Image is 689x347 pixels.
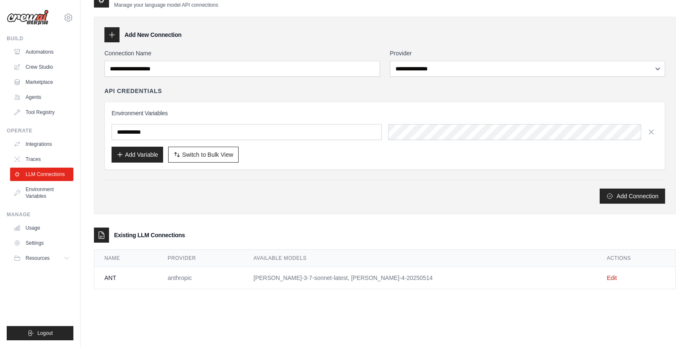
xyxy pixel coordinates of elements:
[158,250,244,267] th: Provider
[112,109,658,117] h3: Environment Variables
[10,75,73,89] a: Marketplace
[10,183,73,203] a: Environment Variables
[158,267,244,289] td: anthropic
[10,45,73,59] a: Automations
[10,153,73,166] a: Traces
[244,250,597,267] th: Available Models
[7,127,73,134] div: Operate
[125,31,182,39] h3: Add New Connection
[10,221,73,235] a: Usage
[114,2,218,8] p: Manage your language model API connections
[168,147,239,163] button: Switch to Bulk View
[7,326,73,340] button: Logout
[390,49,666,57] label: Provider
[114,231,185,239] h3: Existing LLM Connections
[10,60,73,74] a: Crew Studio
[600,189,665,204] button: Add Connection
[10,168,73,181] a: LLM Connections
[37,330,53,337] span: Logout
[94,250,158,267] th: Name
[26,255,49,262] span: Resources
[10,236,73,250] a: Settings
[104,49,380,57] label: Connection Name
[7,10,49,26] img: Logo
[244,267,597,289] td: [PERSON_NAME]-3-7-sonnet-latest, [PERSON_NAME]-4-20250514
[7,211,73,218] div: Manage
[10,106,73,119] a: Tool Registry
[607,274,617,281] a: Edit
[182,150,233,159] span: Switch to Bulk View
[10,91,73,104] a: Agents
[597,250,675,267] th: Actions
[10,137,73,151] a: Integrations
[104,87,162,95] h4: API Credentials
[7,35,73,42] div: Build
[112,147,163,163] button: Add Variable
[94,267,158,289] td: ANT
[10,251,73,265] button: Resources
